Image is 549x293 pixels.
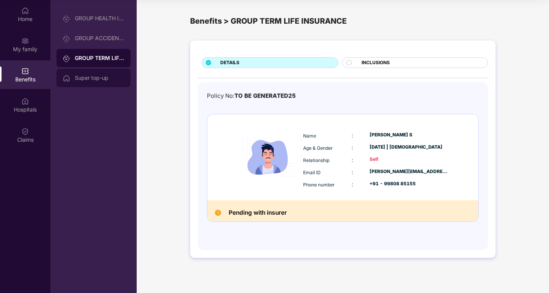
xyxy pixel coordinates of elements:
img: icon [235,124,301,190]
img: svg+xml;base64,PHN2ZyB3aWR0aD0iMjAiIGhlaWdodD0iMjAiIHZpZXdCb3g9IjAgMCAyMCAyMCIgZmlsbD0ibm9uZSIgeG... [63,55,70,62]
img: svg+xml;base64,PHN2ZyBpZD0iSG9zcGl0YWxzIiB4bWxucz0iaHR0cDovL3d3dy53My5vcmcvMjAwMC9zdmciIHdpZHRoPS... [21,97,29,105]
div: GROUP HEALTH INSURANCE [75,15,124,21]
img: svg+xml;base64,PHN2ZyB3aWR0aD0iMjAiIGhlaWdodD0iMjAiIHZpZXdCb3g9IjAgMCAyMCAyMCIgZmlsbD0ibm9uZSIgeG... [63,35,70,42]
div: GROUP ACCIDENTAL INSURANCE [75,35,124,41]
span: : [352,144,353,151]
span: Name [303,133,316,139]
span: : [352,169,353,175]
span: : [352,181,353,188]
span: Relationship [303,157,329,163]
span: : [352,157,353,163]
img: svg+xml;base64,PHN2ZyBpZD0iSG9tZSIgeG1sbnM9Imh0dHA6Ly93d3cudzMub3JnLzIwMDAvc3ZnIiB3aWR0aD0iMjAiIG... [63,74,70,82]
span: Age & Gender [303,145,333,151]
span: INCLUSIONS [362,59,390,66]
div: Super top-up [75,75,124,81]
span: : [352,132,353,139]
div: [PERSON_NAME] S [370,131,448,139]
div: [PERSON_NAME][EMAIL_ADDRESS][DOMAIN_NAME] [370,168,448,175]
img: svg+xml;base64,PHN2ZyBpZD0iQ2xhaW0iIHhtbG5zPSJodHRwOi8vd3d3LnczLm9yZy8yMDAwL3N2ZyIgd2lkdGg9IjIwIi... [21,128,29,135]
div: Policy No: [207,91,296,100]
span: TO BE GENERATED25 [234,92,296,99]
span: Phone number [303,182,335,188]
div: [DATE] | [DEMOGRAPHIC_DATA] [370,144,448,151]
div: GROUP TERM LIFE INSURANCE [75,54,124,62]
div: Self [370,156,448,163]
img: svg+xml;base64,PHN2ZyBpZD0iQmVuZWZpdHMiIHhtbG5zPSJodHRwOi8vd3d3LnczLm9yZy8yMDAwL3N2ZyIgd2lkdGg9Ij... [21,67,29,75]
img: svg+xml;base64,PHN2ZyB3aWR0aD0iMjAiIGhlaWdodD0iMjAiIHZpZXdCb3g9IjAgMCAyMCAyMCIgZmlsbD0ibm9uZSIgeG... [63,15,70,23]
div: +91 - 99808 85155 [370,180,448,188]
h2: Pending with insurer [229,208,287,218]
img: svg+xml;base64,PHN2ZyB3aWR0aD0iMjAiIGhlaWdodD0iMjAiIHZpZXdCb3g9IjAgMCAyMCAyMCIgZmlsbD0ibm9uZSIgeG... [21,37,29,45]
div: Benefits > GROUP TERM LIFE INSURANCE [190,15,496,27]
span: DETAILS [220,59,239,66]
img: svg+xml;base64,PHN2ZyBpZD0iSG9tZSIgeG1sbnM9Imh0dHA6Ly93d3cudzMub3JnLzIwMDAvc3ZnIiB3aWR0aD0iMjAiIG... [21,7,29,15]
img: Pending [215,210,221,216]
span: Email ID [303,170,321,175]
